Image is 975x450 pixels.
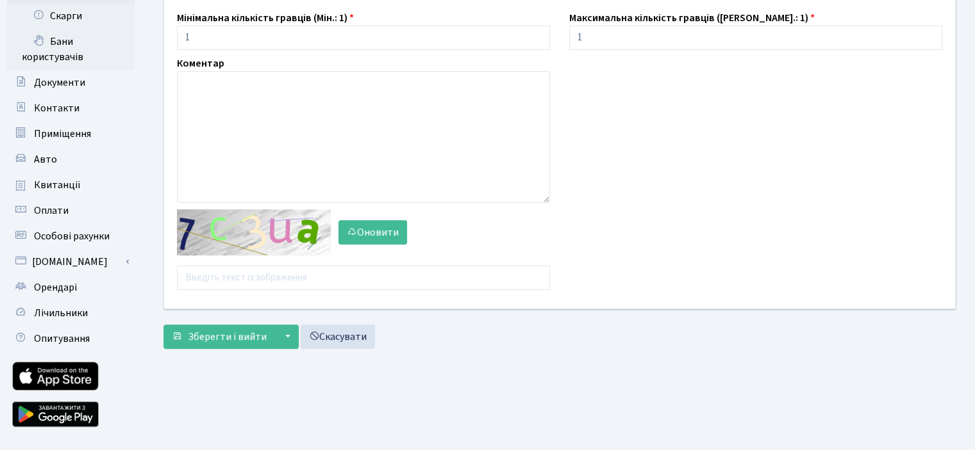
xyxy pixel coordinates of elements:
a: Скарги [6,3,135,29]
button: Оновити [338,220,407,245]
a: Приміщення [6,121,135,147]
a: Оплати [6,198,135,223]
a: Опитування [6,326,135,351]
label: Максимальна кількість гравців ([PERSON_NAME].: 1) [569,10,815,26]
span: Приміщення [34,127,91,141]
span: Квитанції [34,178,81,192]
a: Авто [6,147,135,172]
span: Опитування [34,332,90,346]
a: Бани користувачів [6,29,135,70]
a: Лічильники [6,300,135,326]
span: Особові рахунки [34,229,110,243]
button: Зберегти і вийти [163,325,275,349]
label: Мінімальна кількість гравців (Мін.: 1) [177,10,354,26]
a: Скасувати [301,325,375,349]
img: default [177,209,331,255]
span: Оплати [34,204,69,218]
span: Зберегти і вийти [188,330,267,344]
a: Контакти [6,95,135,121]
input: Введіть текст із зображення [177,266,550,290]
label: Коментар [177,56,224,71]
span: Лічильники [34,306,88,320]
span: Документи [34,76,85,90]
a: Документи [6,70,135,95]
a: Особові рахунки [6,223,135,249]
span: Орендарі [34,280,77,294]
a: Орендарі [6,275,135,300]
span: Авто [34,152,57,166]
a: Квитанції [6,172,135,198]
a: [DOMAIN_NAME] [6,249,135,275]
span: Контакти [34,101,79,115]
